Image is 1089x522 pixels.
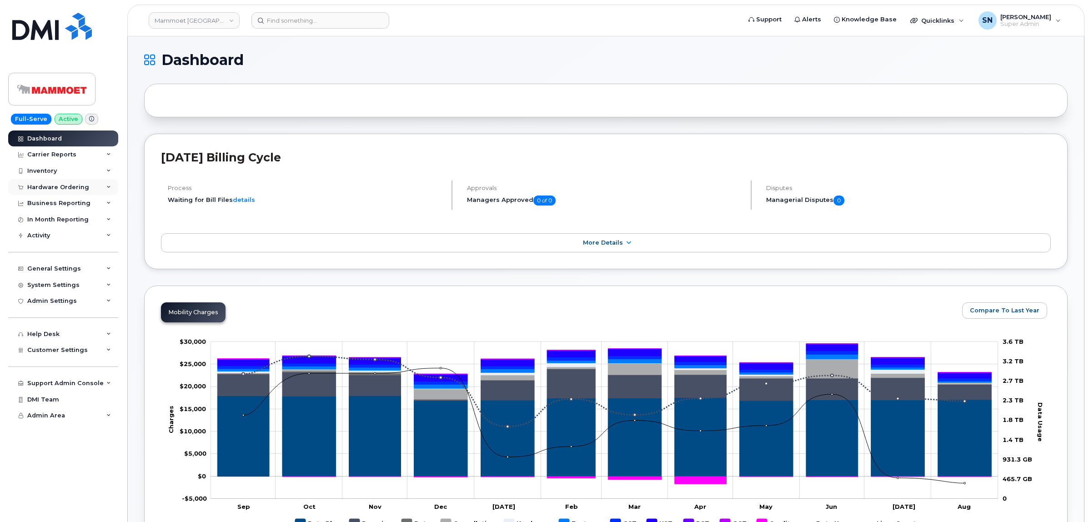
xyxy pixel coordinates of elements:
g: $0 [180,338,206,345]
iframe: Messenger Launcher [1049,482,1082,515]
tspan: 465.7 GB [1003,475,1032,482]
tspan: 3.2 TB [1003,357,1024,365]
tspan: 1.4 TB [1003,436,1024,443]
h4: Approvals [467,185,743,191]
tspan: Aug [958,503,971,510]
tspan: Jun [826,503,838,510]
tspan: [DATE] [493,503,516,510]
g: $0 [184,450,206,457]
h4: Process [168,185,444,191]
tspan: Feb [565,503,578,510]
span: 0 of 0 [533,196,556,206]
g: HST [218,344,992,381]
h2: [DATE] Billing Cycle [161,151,1051,164]
g: $0 [180,405,206,412]
tspan: 3.6 TB [1003,338,1024,345]
tspan: Mar [629,503,641,510]
g: $0 [180,382,206,390]
h4: Disputes [766,185,1051,191]
g: Rate Plan [218,396,992,476]
tspan: 931.3 GB [1003,456,1032,463]
tspan: $0 [198,472,206,480]
tspan: Oct [303,503,316,510]
tspan: $5,000 [184,450,206,457]
g: Features [218,354,992,388]
tspan: Nov [369,503,381,510]
tspan: 2.3 TB [1003,397,1024,404]
tspan: $15,000 [180,405,206,412]
button: Compare To Last Year [962,302,1047,319]
g: $0 [180,360,206,367]
tspan: Dec [435,503,448,510]
a: details [233,196,255,203]
g: Credits [218,359,992,484]
h5: Managers Approved [467,196,743,206]
tspan: Data Usage [1037,402,1044,441]
span: More Details [583,239,623,246]
tspan: $25,000 [180,360,206,367]
tspan: 1.8 TB [1003,416,1024,423]
h5: Managerial Disputes [766,196,1051,206]
g: QST [218,343,992,374]
tspan: Sep [237,503,250,510]
tspan: $30,000 [180,338,206,345]
span: Dashboard [161,53,244,67]
li: Waiting for Bill Files [168,196,444,204]
tspan: 0 [1003,495,1007,502]
tspan: $10,000 [180,427,206,435]
tspan: [DATE] [893,503,916,510]
g: Roaming [218,369,992,401]
tspan: -$5,000 [182,495,207,502]
span: Compare To Last Year [970,306,1039,315]
tspan: Apr [694,503,707,510]
tspan: Charges [167,406,175,433]
g: $0 [180,427,206,435]
g: GST [218,351,992,385]
tspan: 2.7 TB [1003,377,1024,384]
span: 0 [833,196,844,206]
g: $0 [182,495,207,502]
tspan: $20,000 [180,382,206,390]
tspan: May [760,503,773,510]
